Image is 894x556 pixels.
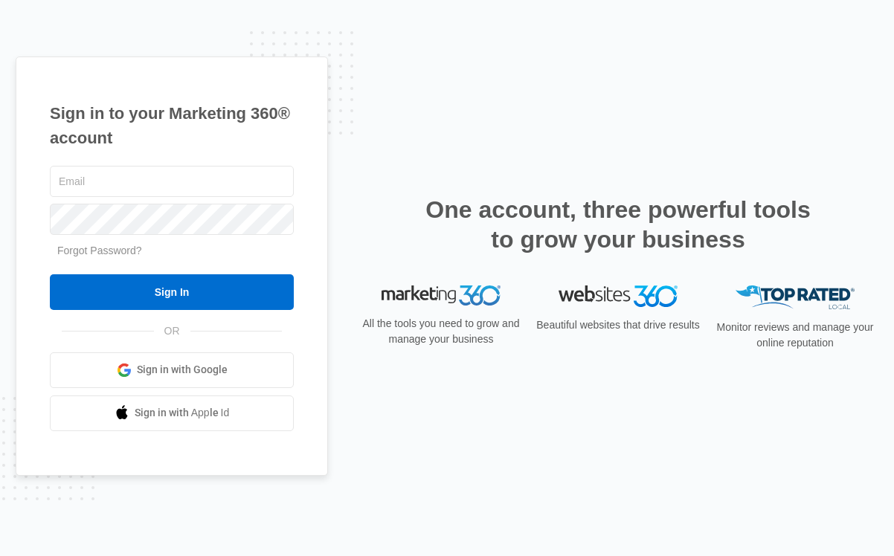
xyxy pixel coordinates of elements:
[50,274,294,310] input: Sign In
[736,285,855,310] img: Top Rated Local
[137,362,228,378] span: Sign in with Google
[358,316,524,347] p: All the tools you need to grow and manage your business
[712,320,878,351] p: Monitor reviews and manage your online reputation
[382,285,501,306] img: Marketing 360
[50,395,294,431] a: Sign in with Apple Id
[50,352,294,388] a: Sign in with Google
[535,317,701,333] p: Beautiful websites that drive results
[421,195,815,254] h2: One account, three powerful tools to grow your business
[50,101,294,150] h1: Sign in to your Marketing 360® account
[154,323,190,339] span: OR
[57,245,142,256] a: Forgot Password?
[50,166,294,197] input: Email
[559,285,678,307] img: Websites 360
[135,405,230,421] span: Sign in with Apple Id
